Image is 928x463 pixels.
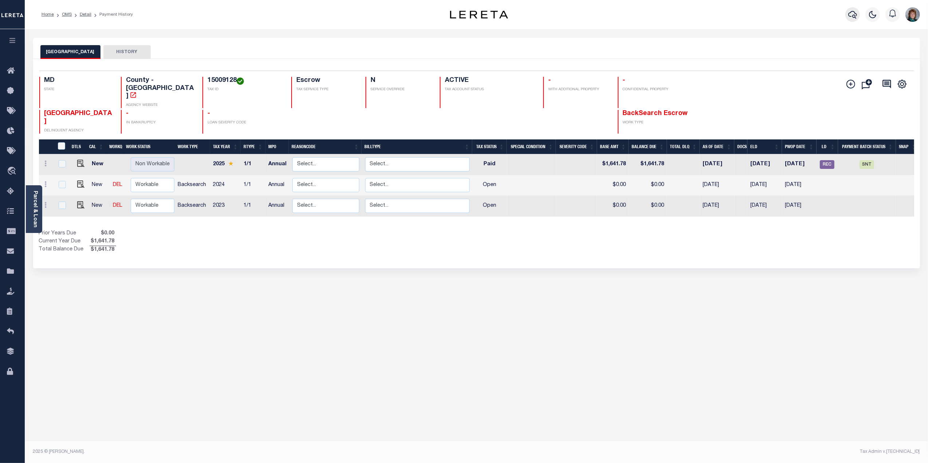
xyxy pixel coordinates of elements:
th: Severity Code: activate to sort column ascending [556,139,597,154]
td: 1/1 [241,196,265,217]
h4: N [371,77,431,85]
p: AGENCY WEBSITE [126,103,194,108]
h4: 15009128 [208,77,283,85]
td: $0.00 [629,196,667,217]
td: [DATE] [700,196,734,217]
a: REC [820,162,834,167]
p: LOAN SEVERITY CODE [208,120,283,126]
p: TAX SERVICE TYPE [296,87,357,92]
span: - [623,77,625,84]
td: 2025 [210,154,241,175]
i: travel_explore [7,167,19,176]
a: Home [42,12,54,17]
th: Payment Batch Status: activate to sort column ascending [838,139,896,154]
a: Parcel & Loan [32,191,37,227]
th: DTLS [69,139,86,154]
li: Payment History [91,11,133,18]
span: REC [820,160,834,169]
th: &nbsp;&nbsp;&nbsp;&nbsp;&nbsp;&nbsp;&nbsp;&nbsp;&nbsp;&nbsp; [39,139,54,154]
th: WorkQ [106,139,123,154]
p: WITH ADDITIONAL PROPERTY [548,87,609,92]
td: $1,641.78 [629,154,667,175]
td: $0.00 [597,196,629,217]
span: - [548,77,551,84]
button: [GEOGRAPHIC_DATA] [40,45,100,59]
td: 2024 [210,175,241,196]
td: [DATE] [747,196,782,217]
td: 2023 [210,196,241,217]
td: Open [473,196,507,217]
th: &nbsp; [53,139,69,154]
th: MPO [265,139,289,154]
p: STATE [44,87,112,92]
td: Prior Years Due [39,230,90,238]
td: Backsearch [175,196,210,217]
th: SNAP: activate to sort column ascending [896,139,919,154]
p: TAX ID [208,87,283,92]
th: CAL: activate to sort column ascending [86,139,106,154]
td: Current Year Due [39,238,90,246]
button: HISTORY [103,45,151,59]
p: DELINQUENT AGENCY [44,128,112,134]
h4: MD [44,77,112,85]
a: DEL [113,182,122,187]
th: RType: activate to sort column ascending [241,139,265,154]
th: Special Condition: activate to sort column ascending [507,139,556,154]
td: $0.00 [629,175,667,196]
th: Total DLQ: activate to sort column ascending [667,139,700,154]
img: logo-dark.svg [450,11,508,19]
span: $0.00 [90,230,116,238]
th: ReasonCode: activate to sort column ascending [289,139,362,154]
th: Tax Year: activate to sort column ascending [210,139,241,154]
td: Annual [265,154,289,175]
td: 1/1 [241,175,265,196]
td: Total Balance Due [39,246,90,254]
td: Paid [473,154,507,175]
p: TAX ACCOUNT STATUS [445,87,534,92]
span: BackSearch Escrow [623,110,688,117]
td: New [89,175,110,196]
th: Base Amt: activate to sort column ascending [597,139,629,154]
th: LD: activate to sort column ascending [817,139,838,154]
th: PWOP Date: activate to sort column ascending [782,139,817,154]
a: DEL [113,203,122,208]
p: IN BANKRUPTCY [126,120,194,126]
td: [DATE] [700,154,734,175]
td: [DATE] [700,175,734,196]
th: Work Status [123,139,175,154]
td: [DATE] [782,175,817,196]
td: Backsearch [175,175,210,196]
th: Work Type [175,139,210,154]
th: Balance Due: activate to sort column ascending [629,139,667,154]
h4: County - [GEOGRAPHIC_DATA] [126,77,194,100]
span: - [208,110,210,117]
td: $1,641.78 [597,154,629,175]
th: Tax Status: activate to sort column ascending [472,139,507,154]
p: CONFIDENTIAL PROPERTY [623,87,691,92]
span: $1,641.78 [90,238,116,246]
a: Detail [80,12,91,17]
td: [DATE] [782,154,817,175]
th: BillType: activate to sort column ascending [362,139,472,154]
td: 1/1 [241,154,265,175]
td: [DATE] [747,154,782,175]
span: [GEOGRAPHIC_DATA] [44,110,112,125]
a: OMS [62,12,72,17]
div: Tax Admin v.[TECHNICAL_ID] [482,448,920,455]
td: [DATE] [782,196,817,217]
img: Star.svg [228,161,233,166]
td: New [89,154,110,175]
span: - [126,110,129,117]
td: Annual [265,175,289,196]
th: ELD: activate to sort column ascending [747,139,782,154]
h4: ACTIVE [445,77,534,85]
td: [DATE] [747,175,782,196]
td: Open [473,175,507,196]
p: WORK TYPE [623,120,691,126]
h4: Escrow [296,77,357,85]
td: New [89,196,110,217]
a: SNT [860,162,874,167]
th: As of Date: activate to sort column ascending [700,139,734,154]
p: SERVICE OVERRIDE [371,87,431,92]
td: Annual [265,196,289,217]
